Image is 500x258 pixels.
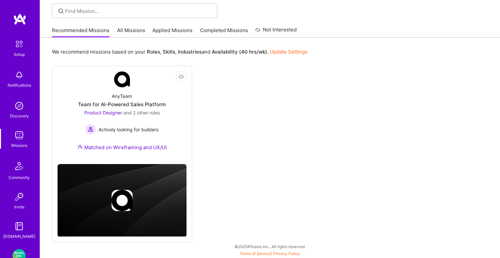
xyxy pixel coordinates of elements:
[52,27,109,38] a: Recommended Missions
[77,144,167,151] div: Matched on Wireframing and UX/UI
[9,174,30,181] div: Community
[58,164,187,237] img: cover
[12,37,26,51] img: setup
[212,49,267,55] b: Availability (40 hrs/wk)
[147,49,160,55] b: Roles
[178,49,202,55] b: Industries
[58,71,187,159] a: Company LogoAnyTeamTeam for AI-Powered Sales PlatformProduct Designer and 2 other rolesActively l...
[179,74,184,79] i: icon EyeClosed
[273,251,300,256] a: Privacy Policy
[10,112,29,119] div: Discovery
[3,233,35,240] div: [DOMAIN_NAME]
[112,93,132,100] div: AnyTeam
[14,51,25,58] div: Setup
[11,158,27,174] img: Community
[52,48,308,55] p: We recommend missions based on your , , and .
[270,49,308,55] a: Update Settings
[163,49,175,55] b: Skills
[40,238,500,255] div: © 2025 ATeams Inc., All rights reserved.
[111,190,133,211] img: Company logo
[13,99,26,112] img: discovery
[99,126,158,133] span: Actively looking for builders
[78,101,166,108] div: Team for AI-Powered Sales Platform
[13,190,26,203] img: Invite
[117,27,145,38] a: All Missions
[13,129,26,142] img: teamwork
[13,68,26,82] img: bell
[240,251,271,256] a: Terms of Service
[77,144,83,150] img: Ateam Purple Icon
[57,7,65,15] i: icon SearchGrey
[11,142,27,149] div: Missions
[14,203,24,210] div: Invite
[85,124,96,135] img: Actively looking for builders
[200,27,248,38] a: Completed Missions
[8,82,31,89] div: Notifications
[152,27,192,38] a: Applied Missions
[84,110,122,115] span: Product Designer
[255,26,297,38] a: Not Interested
[240,251,300,256] span: |
[123,110,160,115] span: and 2 other roles
[114,71,130,87] img: Company Logo
[13,220,26,233] img: guide book
[65,8,212,15] input: Find Mission...
[13,13,26,25] img: logo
